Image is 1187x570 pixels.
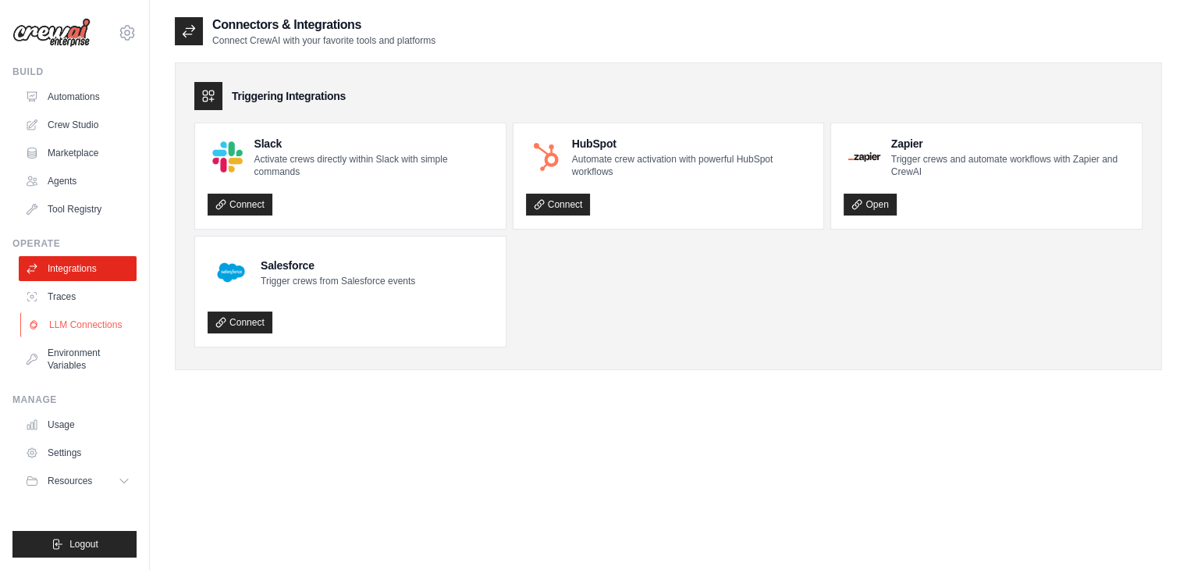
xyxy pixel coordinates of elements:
[19,169,137,194] a: Agents
[531,141,561,172] img: HubSpot Logo
[572,153,812,178] p: Automate crew activation with powerful HubSpot workflows
[212,254,250,291] img: Salesforce Logo
[19,440,137,465] a: Settings
[261,275,415,287] p: Trigger crews from Salesforce events
[526,194,591,216] a: Connect
[891,136,1129,151] h4: Zapier
[254,136,492,151] h4: Slack
[12,237,137,250] div: Operate
[12,531,137,558] button: Logout
[254,153,492,178] p: Activate crews directly within Slack with simple commands
[12,66,137,78] div: Build
[19,197,137,222] a: Tool Registry
[212,141,243,172] img: Slack Logo
[848,152,880,162] img: Zapier Logo
[12,394,137,406] div: Manage
[19,256,137,281] a: Integrations
[12,18,91,48] img: Logo
[232,88,346,104] h3: Triggering Integrations
[212,16,435,34] h2: Connectors & Integrations
[19,284,137,309] a: Traces
[212,34,435,47] p: Connect CrewAI with your favorite tools and platforms
[261,258,415,273] h4: Salesforce
[572,136,812,151] h4: HubSpot
[19,112,137,137] a: Crew Studio
[19,468,137,493] button: Resources
[891,153,1129,178] p: Trigger crews and automate workflows with Zapier and CrewAI
[844,194,896,216] a: Open
[19,340,137,378] a: Environment Variables
[19,141,137,166] a: Marketplace
[69,538,98,550] span: Logout
[48,475,92,487] span: Resources
[20,312,138,337] a: LLM Connections
[208,194,272,216] a: Connect
[19,412,137,437] a: Usage
[19,84,137,109] a: Automations
[208,312,272,333] a: Connect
